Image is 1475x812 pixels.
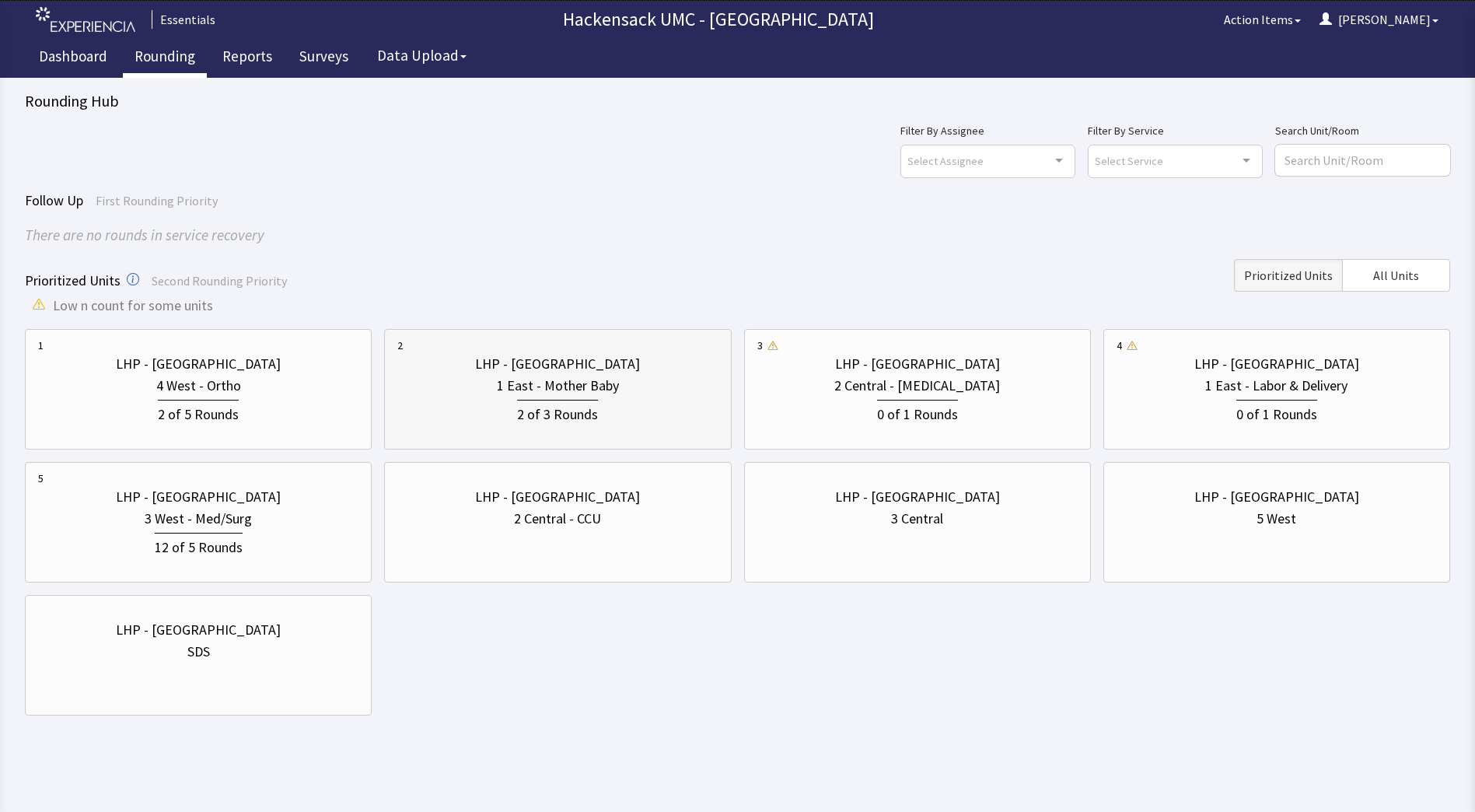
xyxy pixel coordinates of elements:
button: Data Upload [368,41,476,70]
div: LHP - [GEOGRAPHIC_DATA] [475,486,640,508]
div: 2 of 3 Rounds [517,400,598,425]
div: 2 Central - [MEDICAL_DATA] [834,375,1000,397]
div: 4 West - Ortho [156,375,241,397]
span: Prioritized Units [1244,266,1333,285]
div: 4 [1117,338,1122,353]
div: 12 of 5 Rounds [155,533,243,558]
button: Prioritized Units [1234,259,1342,292]
div: 3 [757,338,763,353]
div: LHP - [GEOGRAPHIC_DATA] [835,486,1000,508]
div: LHP - [GEOGRAPHIC_DATA] [1194,353,1359,375]
label: Filter By Assignee [900,121,1075,140]
button: [PERSON_NAME] [1310,4,1448,35]
div: LHP - [GEOGRAPHIC_DATA] [116,619,281,641]
div: SDS [187,641,210,663]
span: Select Assignee [907,152,984,170]
div: LHP - [GEOGRAPHIC_DATA] [835,353,1000,375]
div: Follow Up [25,190,1450,212]
div: 3 Central [891,508,943,530]
span: All Units [1373,266,1419,285]
button: Action Items [1215,4,1310,35]
div: LHP - [GEOGRAPHIC_DATA] [116,353,281,375]
div: 3 West - Med/Surg [145,508,252,530]
div: 0 of 1 Rounds [877,400,958,425]
div: 1 East - Mother Baby [497,375,619,397]
div: 5 West [1257,508,1296,530]
div: 2 Central - CCU [514,508,601,530]
a: Dashboard [27,39,119,78]
span: First Rounding Priority [96,193,218,208]
div: LHP - [GEOGRAPHIC_DATA] [1194,486,1359,508]
a: Reports [211,39,284,78]
div: 2 [397,338,403,353]
label: Search Unit/Room [1275,121,1450,140]
div: Rounding Hub [25,90,1450,112]
div: LHP - [GEOGRAPHIC_DATA] [475,353,640,375]
p: Hackensack UMC - [GEOGRAPHIC_DATA] [222,7,1215,32]
label: Filter By Service [1088,121,1263,140]
div: LHP - [GEOGRAPHIC_DATA] [116,486,281,508]
span: Low n count for some units [53,295,213,317]
div: 5 [38,471,44,486]
span: Second Rounding Priority [152,273,287,289]
div: 2 of 5 Rounds [158,400,239,425]
div: There are no rounds in service recovery [25,224,1450,247]
img: experiencia_logo.png [36,7,135,33]
div: 1 East - Labor & Delivery [1205,375,1347,397]
input: Search Unit/Room [1275,145,1450,176]
span: Prioritized Units [25,271,121,289]
a: Surveys [288,39,360,78]
div: 0 of 1 Rounds [1236,400,1317,425]
button: All Units [1342,259,1450,292]
a: Rounding [123,39,207,78]
span: Select Service [1095,152,1163,170]
div: Essentials [152,10,215,29]
div: 1 [38,338,44,353]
